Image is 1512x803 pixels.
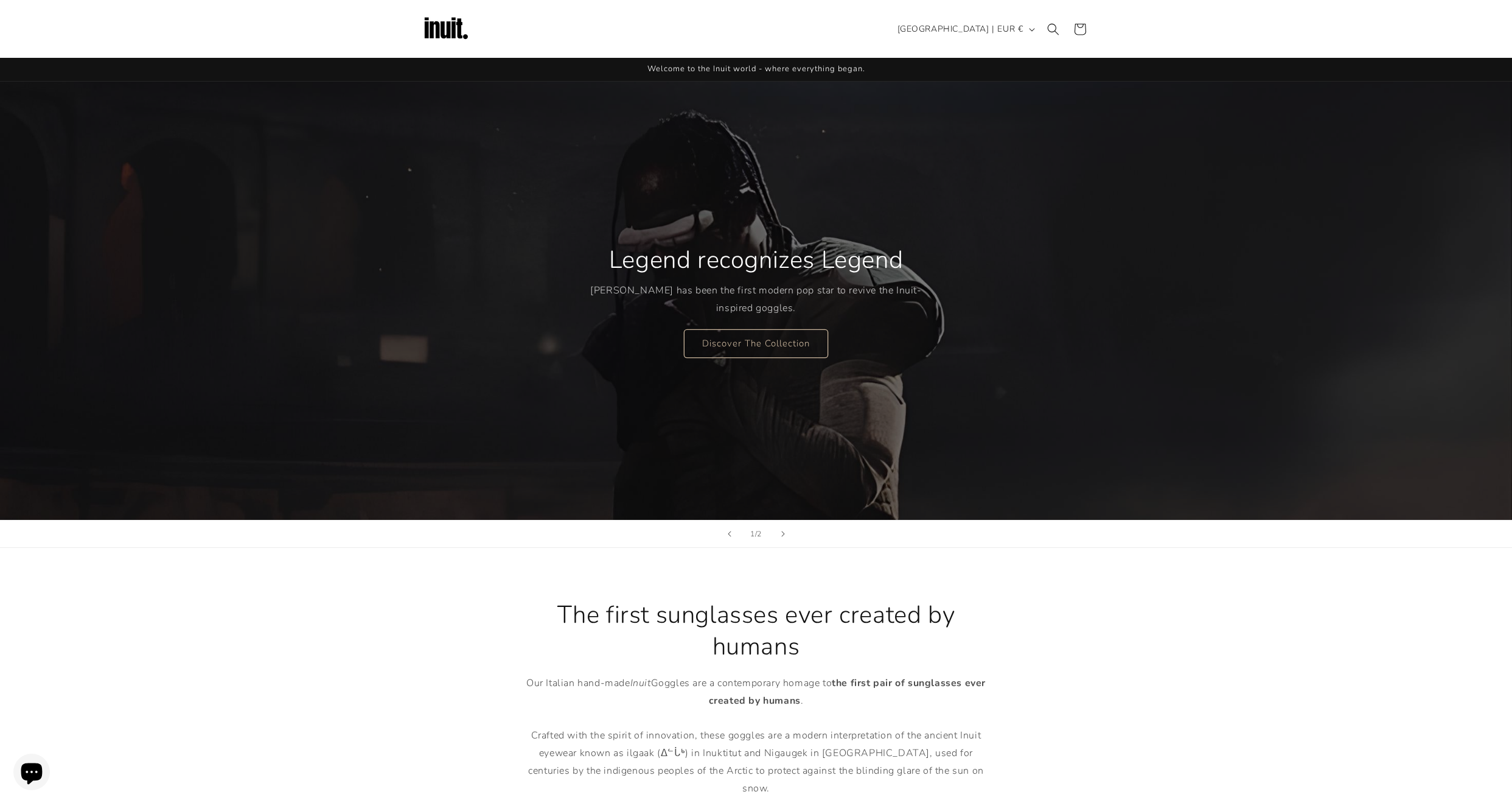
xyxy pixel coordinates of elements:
[755,528,758,540] span: /
[422,5,470,54] img: Inuit Logo
[757,528,762,540] span: 2
[519,599,994,662] h2: The first sunglasses ever created by humans
[1040,16,1067,43] summary: Search
[890,18,1040,41] button: [GEOGRAPHIC_DATA] | EUR €
[709,676,986,707] strong: ever created by humans
[630,676,651,690] em: Inuit
[897,23,1023,35] span: [GEOGRAPHIC_DATA] | EUR €
[590,282,922,317] p: [PERSON_NAME] has been the first modern pop star to revive the Inuit-inspired goggles.
[609,244,903,276] h2: Legend recognizes Legend
[770,521,796,547] button: Next slide
[422,58,1091,81] div: Announcement
[10,754,54,793] inbox-online-store-chat: Shopify online store chat
[716,521,743,547] button: Previous slide
[519,675,994,798] p: Our Italian hand-made Goggles are a contemporary homage to . Crafted with the spirit of innovatio...
[832,676,962,690] strong: the first pair of sunglasses
[647,63,865,74] span: Welcome to the Inuit world - where everything began.
[750,528,755,540] span: 1
[684,329,828,357] a: Discover The Collection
